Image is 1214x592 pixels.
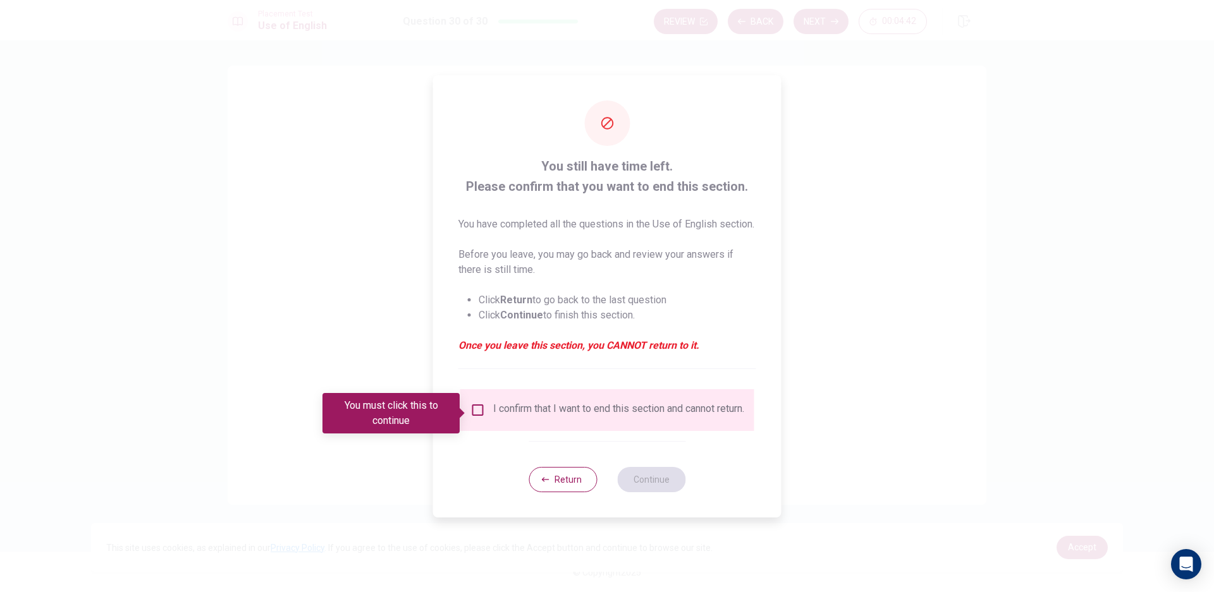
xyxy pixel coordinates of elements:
[458,217,756,232] p: You have completed all the questions in the Use of English section.
[458,156,756,196] span: You still have time left. Please confirm that you want to end this section.
[322,393,460,433] div: You must click this to continue
[529,467,597,492] button: Return
[500,309,543,321] strong: Continue
[493,402,744,418] div: I confirm that I want to end this section and cannot return.
[479,308,756,323] li: Click to finish this section.
[458,247,756,277] p: Before you leave, you may go back and review your answers if there is still time.
[458,338,756,353] em: Once you leave this section, you CANNOT return to it.
[470,402,486,418] span: You must click this to continue
[1171,549,1201,579] div: Open Intercom Messenger
[479,293,756,308] li: Click to go back to the last question
[500,294,532,306] strong: Return
[617,467,685,492] button: Continue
